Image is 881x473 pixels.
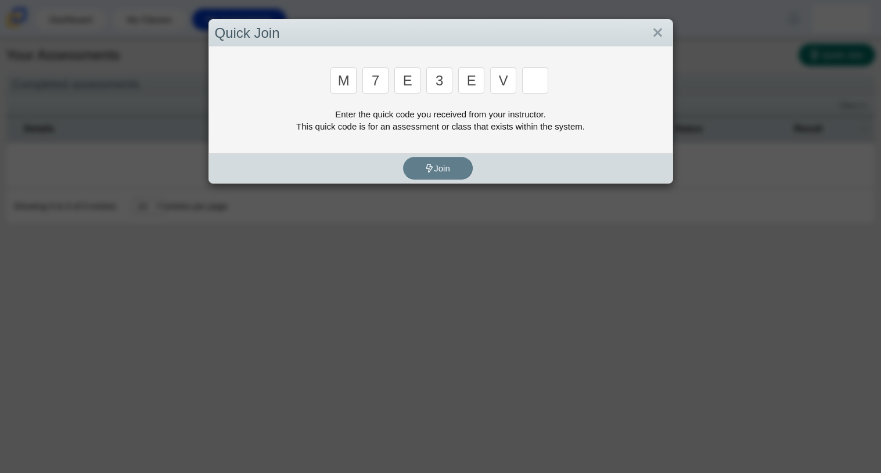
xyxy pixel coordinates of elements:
[649,23,667,43] a: Close
[403,157,473,180] button: Join
[330,67,357,94] input: Enter Access Code Digit 1
[522,67,548,94] input: Enter Access Code Digit 7
[209,20,673,47] div: Quick Join
[215,108,667,132] div: Enter the quick code you received from your instructor. This quick code is for an assessment or c...
[362,67,389,94] input: Enter Access Code Digit 2
[458,67,484,94] input: Enter Access Code Digit 5
[426,67,452,94] input: Enter Access Code Digit 4
[425,163,450,173] span: Join
[394,67,420,94] input: Enter Access Code Digit 3
[490,67,516,94] input: Enter Access Code Digit 6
